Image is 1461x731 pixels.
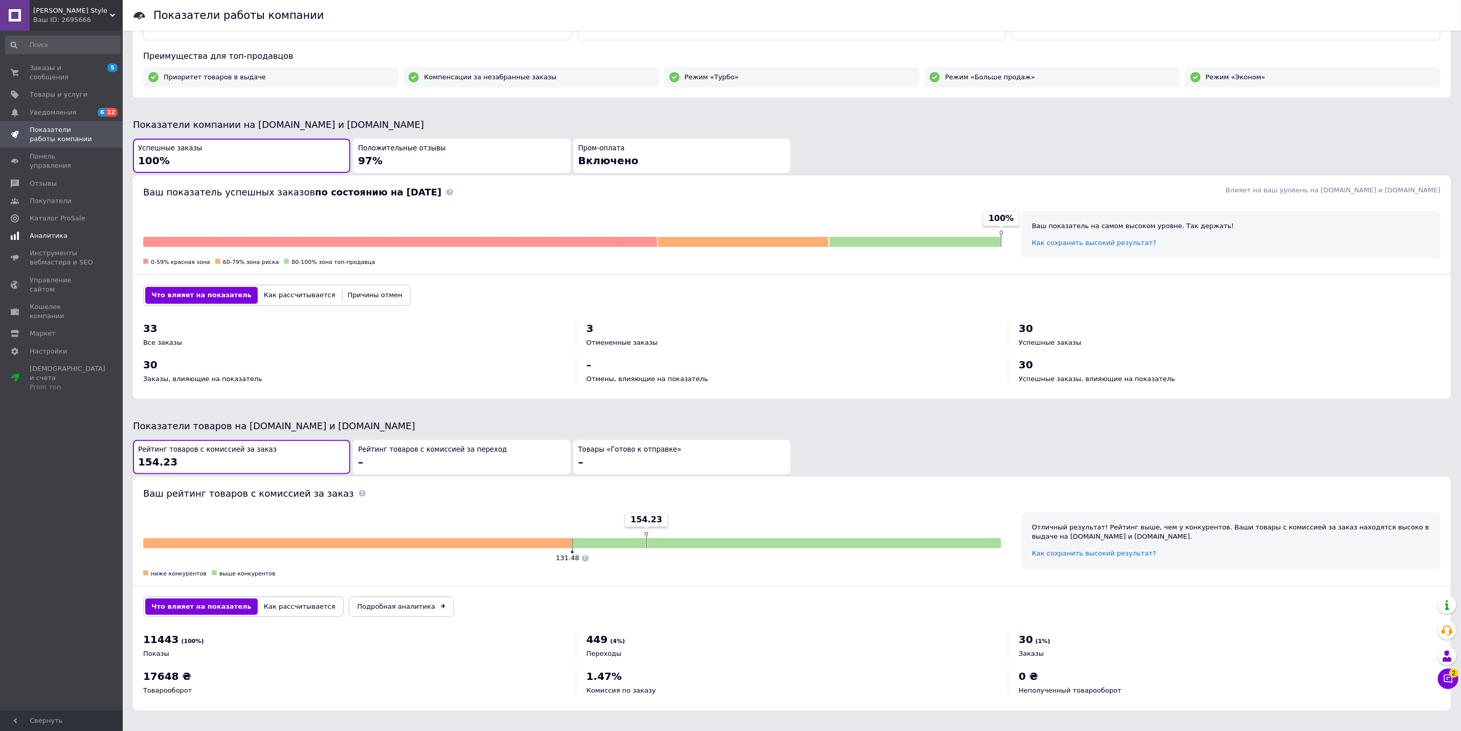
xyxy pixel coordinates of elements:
[1032,239,1156,247] a: Как сохранить высокий результат?
[578,456,583,468] span: –
[30,249,95,267] span: Инструменты вебмастера и SEO
[1449,669,1458,678] span: 2
[30,90,87,99] span: Товары и услуги
[138,445,277,455] span: Рейтинг товаров с комиссией за заказ
[349,596,454,617] a: Подробная аналитика
[1019,633,1033,646] span: 30
[631,514,662,525] span: 154.23
[1019,359,1033,371] span: 30
[151,259,210,265] span: 0-59% красная зона
[30,196,72,206] span: Покупатели
[151,570,207,577] span: ниже конкурентов
[143,51,293,61] span: Преимущества для топ-продавцов
[945,73,1035,82] span: Режим «Больше продаж»
[145,599,258,615] button: Что влияет на показатель
[30,364,105,392] span: [DEMOGRAPHIC_DATA] и счета
[30,383,105,392] div: Prom топ
[988,213,1014,224] span: 100%
[424,73,556,82] span: Компенсации за незабранные заказы
[30,276,95,294] span: Управление сайтом
[133,139,350,173] button: Успешные заказы100%
[30,329,56,338] span: Маркет
[30,231,68,240] span: Аналитика
[33,15,123,25] div: Ваш ID: 2695666
[685,73,739,82] span: Режим «Турбо»
[30,63,95,82] span: Заказы и сообщения
[587,375,708,383] span: Отмены, влияющие на показатель
[219,570,276,577] span: выше конкурентов
[143,359,158,371] span: 30
[1032,221,1430,231] div: Ваш показатель на самом высоком уровне. Так держать!
[143,686,192,694] span: Товарооборот
[1226,186,1441,194] span: Влияет на ваш уровень на [DOMAIN_NAME] и [DOMAIN_NAME]
[153,9,324,21] h1: Показатели работы компании
[143,375,262,383] span: Заказы, влияющие на показатель
[107,63,118,72] span: 5
[1032,549,1156,557] a: Как сохранить высокий результат?
[1019,650,1044,657] span: Заказы
[106,108,118,117] span: 12
[587,670,622,682] span: 1.47%
[1019,686,1121,694] span: Неполученный товарооборот
[358,144,445,153] span: Положительные отзывы
[578,154,639,167] span: Включено
[30,125,95,144] span: Показатели работы компании
[164,73,266,82] span: Приоритет товаров в выдаче
[1206,73,1266,82] span: Режим «Эконом»
[353,139,570,173] button: Положительные отзывы97%
[143,488,354,499] span: Ваш рейтинг товаров с комиссией за заказ
[5,36,121,54] input: Поиск
[573,139,791,173] button: Пром-оплатаВключено
[1019,322,1033,335] span: 30
[133,420,415,431] span: Показатели товаров на [DOMAIN_NAME] и [DOMAIN_NAME]
[133,119,424,130] span: Показатели компании на [DOMAIN_NAME] и [DOMAIN_NAME]
[258,599,342,615] button: Как рассчитывается
[145,287,258,303] button: Что влияет на показатель
[358,154,383,167] span: 97%
[30,214,85,223] span: Каталог ProSale
[143,187,441,197] span: Ваш показатель успешных заказов
[358,445,507,455] span: Рейтинг товаров с комиссией за переход
[30,152,95,170] span: Панель управления
[1019,339,1081,346] span: Успешные заказы
[138,144,202,153] span: Успешные заказы
[587,633,608,646] span: 449
[30,347,67,356] span: Настройки
[138,154,170,167] span: 100%
[138,456,177,468] span: 154.23
[1032,523,1430,541] div: Отличный результат! Рейтинг выше, чем у конкурентов. Ваши товары с комиссией за заказ находятся в...
[30,302,95,321] span: Кошелек компании
[143,650,169,657] span: Показы
[587,339,658,346] span: Отмененные заказы
[587,686,656,694] span: Комиссия по заказу
[587,650,622,657] span: Переходы
[30,108,76,117] span: Уведомления
[182,638,204,645] span: (100%)
[610,638,625,645] span: (4%)
[291,259,375,265] span: 80-100% зона топ-продавца
[353,440,570,474] button: Рейтинг товаров с комиссией за переход–
[143,322,158,335] span: 33
[1036,638,1050,645] span: (1%)
[143,633,179,646] span: 11443
[1019,670,1038,682] span: 0 ₴
[33,6,110,15] span: ForMan Style
[556,554,579,562] span: 131.48
[143,339,182,346] span: Все заказы
[223,259,279,265] span: 60-79% зона риска
[587,359,592,371] span: –
[573,440,791,474] button: Товары «Готово к отправке»–
[587,322,594,335] span: 3
[143,670,191,682] span: 17648 ₴
[358,456,363,468] span: –
[30,179,57,188] span: Отзывы
[315,187,441,197] b: по состоянию на [DATE]
[1019,375,1175,383] span: Успешные заказы, влияющие на показатель
[578,144,625,153] span: Пром-оплата
[578,445,682,455] span: Товары «Готово к отправке»
[1438,669,1458,689] button: Чат с покупателем2
[133,440,350,474] button: Рейтинг товаров с комиссией за заказ154.23
[258,287,342,303] button: Как рассчитывается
